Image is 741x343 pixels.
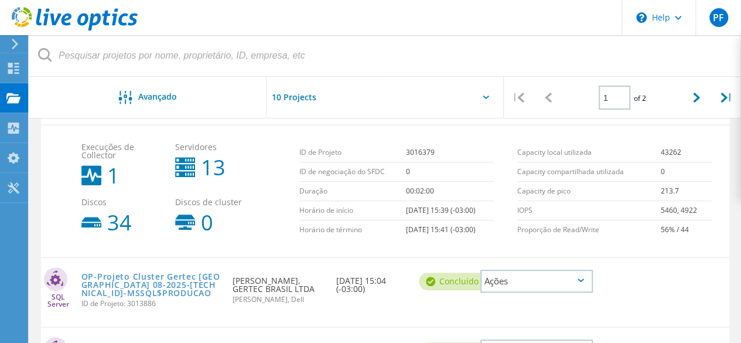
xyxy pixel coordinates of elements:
b: 1 [107,165,119,186]
a: OP-Projeto Cluster Gertec [GEOGRAPHIC_DATA] 08-2025-[TECHNICAL_ID]-MSSQL$PRODUCAO [81,273,221,297]
td: 0 [660,162,712,182]
td: Duração [299,182,406,201]
span: Avançado [138,93,177,101]
td: Capacity compartilhada utilizada [517,162,660,182]
a: Live Optics Dashboard [12,25,138,33]
b: 13 [201,157,226,178]
td: [DATE] 15:41 (-03:00) [406,220,494,240]
td: [DATE] 15:39 (-03:00) [406,201,494,220]
td: ID de Projeto [299,143,406,162]
td: Proporção de Read/Write [517,220,660,240]
td: 56% / 44 [660,220,712,240]
span: ID de Projeto: 3013886 [81,300,221,307]
td: 3016379 [406,143,494,162]
b: 34 [107,212,132,233]
span: PF [713,13,724,22]
div: | [504,77,534,118]
span: Execuções de Collector [81,143,163,159]
div: [PERSON_NAME], GERTEC BRASIL LTDA [227,258,330,315]
div: Concluído [419,273,490,290]
svg: \n [636,12,647,23]
span: Discos de cluster [175,198,257,206]
td: IOPS [517,201,660,220]
td: ID de negociação do SFDC [299,162,406,182]
td: Horário de término [299,220,406,240]
td: Capacity de pico [517,182,660,201]
span: of 2 [633,93,646,103]
td: 43262 [660,143,712,162]
td: Capacity local utilizada [517,143,660,162]
td: 00:02:00 [406,182,494,201]
td: 213.7 [660,182,712,201]
span: Servidores [175,143,257,151]
span: Discos [81,198,163,206]
span: SQL Server [41,294,76,308]
td: Horário de início [299,201,406,220]
div: Ações [480,270,593,293]
span: [PERSON_NAME], Dell [233,296,324,303]
div: [DATE] 15:04 (-03:00) [330,258,413,305]
b: 0 [201,212,213,233]
td: 5460, 4922 [660,201,712,220]
div: | [711,77,741,118]
td: 0 [406,162,494,182]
